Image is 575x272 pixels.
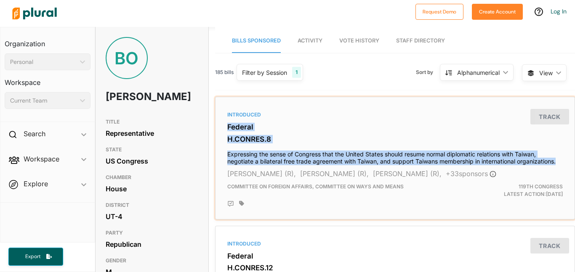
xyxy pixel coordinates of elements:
a: Bills Sponsored [232,29,281,53]
h3: H.CONRES.8 [227,135,563,143]
div: Add tags [239,201,244,206]
div: House [106,182,198,195]
h1: [PERSON_NAME] [106,84,161,109]
span: 185 bills [215,69,234,76]
a: Staff Directory [396,29,445,53]
span: Committee on Foreign Affairs, Committee on Ways and Means [227,183,404,190]
button: Export [8,248,63,266]
span: View [539,69,553,77]
span: Sort by [416,69,440,76]
h3: DISTRICT [106,200,198,210]
h3: Organization [5,32,91,50]
div: 1 [292,67,301,78]
button: Track [530,109,569,124]
a: Log In [551,8,567,15]
span: [PERSON_NAME] (R), [300,169,369,178]
h2: Search [24,129,45,138]
div: BO [106,37,148,79]
a: Activity [298,29,322,53]
a: Create Account [472,7,523,16]
a: Vote History [339,29,379,53]
div: Alphanumerical [457,68,500,77]
div: Current Team [10,96,77,105]
h3: GENDER [106,256,198,266]
h3: Workspace [5,70,91,89]
div: Introduced [227,240,563,248]
div: Republican [106,238,198,251]
h3: Federal [227,252,563,260]
span: [PERSON_NAME] (R), [373,169,442,178]
div: Representative [106,127,198,140]
h3: TITLE [106,117,198,127]
span: Vote History [339,37,379,44]
h3: PARTY [106,228,198,238]
div: UT-4 [106,210,198,223]
h4: Expressing the sense of Congress that the United States should resume normal diplomatic relations... [227,147,563,165]
div: Personal [10,58,77,66]
a: Request Demo [415,7,463,16]
div: Latest Action: [DATE] [453,183,569,198]
h3: CHAMBER [106,172,198,182]
div: US Congress [106,155,198,167]
span: 119th Congress [519,183,563,190]
span: [PERSON_NAME] (R), [227,169,296,178]
div: Add Position Statement [227,201,234,207]
button: Request Demo [415,4,463,20]
div: Introduced [227,111,563,119]
div: Filter by Session [242,68,287,77]
h3: H.CONRES.12 [227,264,563,272]
span: Activity [298,37,322,44]
span: + 33 sponsor s [446,169,496,178]
h3: Federal [227,123,563,131]
button: Create Account [472,4,523,20]
h3: STATE [106,145,198,155]
span: Export [19,253,46,260]
button: Track [530,238,569,254]
span: Bills Sponsored [232,37,281,44]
